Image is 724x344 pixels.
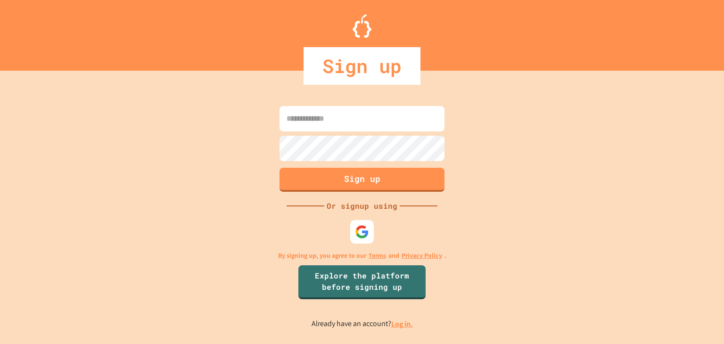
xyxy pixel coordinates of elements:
[353,14,371,38] img: Logo.svg
[324,200,400,212] div: Or signup using
[280,168,444,192] button: Sign up
[369,251,386,261] a: Terms
[391,319,413,329] a: Log in.
[355,225,369,239] img: google-icon.svg
[402,251,442,261] a: Privacy Policy
[298,265,426,299] a: Explore the platform before signing up
[278,251,446,261] p: By signing up, you agree to our and .
[304,47,420,85] div: Sign up
[312,318,413,330] p: Already have an account?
